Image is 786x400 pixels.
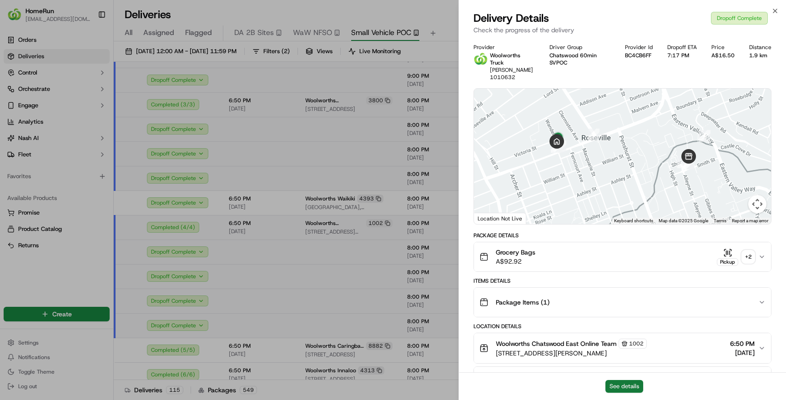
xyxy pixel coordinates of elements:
span: [DATE] [730,348,755,357]
span: [PERSON_NAME] 1010632 [490,66,533,81]
div: Provider Id [625,44,653,51]
div: Package Details [474,232,771,239]
div: Items Details [474,277,771,285]
div: + 2 [742,250,755,263]
div: Dropoff ETA [667,44,697,51]
div: Price [711,44,735,51]
button: Keyboard shortcuts [614,218,653,224]
div: 3 [677,156,689,168]
div: Chatswood 60min SVPOC [549,52,611,66]
span: A$92.92 [496,257,535,266]
div: A$16.50 [711,52,735,59]
span: 6:50 PM [730,339,755,348]
div: 7:17 PM [667,52,697,59]
span: Grocery Bags [496,248,535,257]
div: Provider [474,44,535,51]
span: Package Items ( 1 ) [496,298,549,307]
span: Map data ©2025 Google [659,218,708,223]
div: Driver Group [549,44,611,51]
div: 1.9 km [749,52,771,59]
button: See details [605,380,643,393]
button: Pickup+2 [717,248,755,266]
div: Pickup [717,258,738,266]
div: Distance [749,44,771,51]
a: Terms (opens in new tab) [714,218,726,223]
a: Open this area in Google Maps (opens a new window) [476,212,506,224]
span: Delivery Details [474,11,549,25]
div: Location Not Live [474,213,526,224]
img: ww.png [474,52,488,66]
div: Location Details [474,323,771,330]
a: Report a map error [732,218,768,223]
span: [STREET_ADDRESS][PERSON_NAME] [496,349,647,358]
div: 7 [683,158,695,170]
div: 9 [588,129,600,140]
p: Check the progress of the delivery [474,25,771,35]
button: BC4CB6FF [625,52,651,59]
button: Package Items (1) [474,288,771,317]
div: 10 [554,141,566,153]
button: Pickup [717,248,738,266]
span: Woolworths Chatswood East Online Team [496,339,617,348]
button: Grocery BagsA$92.92Pickup+2 [474,242,771,271]
div: 8 [699,130,710,142]
span: 1002 [629,340,644,347]
button: Map camera controls [748,195,766,213]
button: Woolworths Chatswood East Online Team1002[STREET_ADDRESS][PERSON_NAME]6:50 PM[DATE] [474,333,771,363]
img: Google [476,212,506,224]
p: Woolworths Truck [490,52,535,66]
